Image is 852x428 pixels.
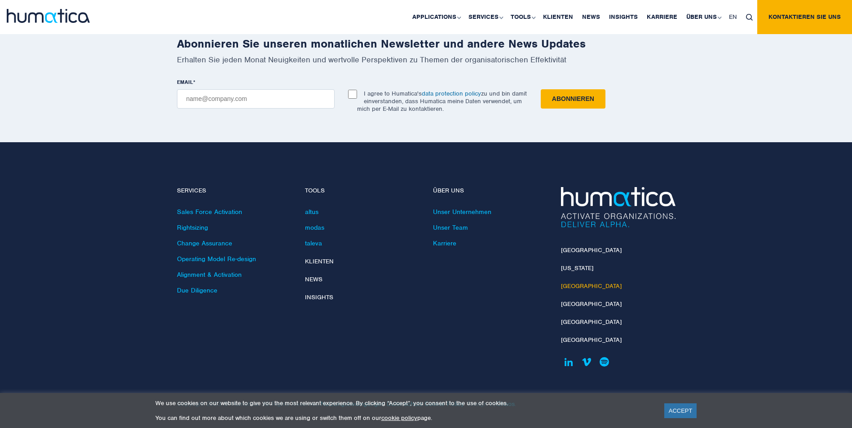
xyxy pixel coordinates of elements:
span: EN [729,13,737,21]
a: Change Assurance [177,239,232,247]
h2: Abonnieren Sie unseren monatlichen Newsletter und andere News Updates [177,37,675,51]
a: Humatica on Vimeo [579,354,595,370]
a: [GEOGRAPHIC_DATA] [561,318,622,326]
a: Rightsizing [177,223,208,231]
a: Alignment & Activation [177,271,242,279]
a: Karriere [433,239,456,247]
p: I agree to Humatica's zu und bin damit einverstanden, dass Humatica meine Daten verwendet, um mic... [357,90,527,113]
a: Insights [305,293,333,301]
a: Operating Model Re-design [177,255,256,263]
h4: Tools [305,187,419,195]
h4: Über uns [433,187,547,195]
span: EMAIL [177,79,193,86]
a: taleva [305,239,322,247]
input: I agree to Humatica'sdata protection policyzu und bin damit einverstanden, dass Humatica meine Da... [348,90,357,99]
a: Unser Team [433,223,468,231]
a: modas [305,223,324,231]
p: We use cookies on our website to give you the most relevant experience. By clicking “Accept”, you... [155,399,653,407]
p: You can find out more about which cookies we are using or switch them off on our page. [155,414,653,422]
a: cookie policy [381,414,417,422]
a: [GEOGRAPHIC_DATA] [561,246,622,254]
img: Humatica [561,187,675,227]
a: Due Diligence [177,286,217,294]
a: Humatica on Spotify [597,354,613,370]
a: Humatica on Linkedin [561,354,577,370]
a: Unser Unternehmen [433,208,491,216]
a: Klienten [305,258,334,265]
a: [GEOGRAPHIC_DATA] [561,336,622,344]
a: [US_STATE] [561,264,593,272]
a: ACCEPT [664,403,697,418]
a: altus [305,208,318,216]
h4: Services [177,187,291,195]
a: [GEOGRAPHIC_DATA] [561,282,622,290]
input: Abonnieren [541,89,605,109]
a: [GEOGRAPHIC_DATA] [561,300,622,308]
p: Erhalten Sie jeden Monat Neuigkeiten und wertvolle Perspektiven zu Themen der organisatorischen E... [177,55,675,65]
input: name@company.com [177,89,335,109]
a: data protection policy [422,90,481,97]
p: Copyright 2023 © Humatica. All Rights Reserved. . . . Design by . [177,382,547,408]
img: logo [7,9,90,23]
a: Sales Force Activation [177,208,242,216]
img: search_icon [746,14,753,21]
a: News [305,275,322,283]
